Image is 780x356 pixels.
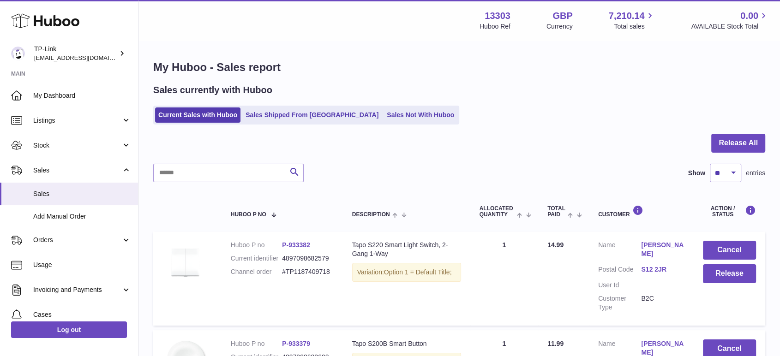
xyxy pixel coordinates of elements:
[231,254,282,263] dt: Current identifier
[547,241,564,249] span: 14.99
[703,205,756,218] div: Action / Status
[480,206,515,218] span: ALLOCATED Quantity
[33,212,131,221] span: Add Manual Order
[598,294,641,312] dt: Customer Type
[480,22,510,31] div: Huboo Ref
[711,134,765,153] button: Release All
[609,10,655,31] a: 7,210.14 Total sales
[547,206,565,218] span: Total paid
[33,141,121,150] span: Stock
[11,47,25,60] img: internalAdmin-13303@internal.huboo.com
[352,263,461,282] div: Variation:
[33,236,121,244] span: Orders
[691,22,769,31] span: AVAILABLE Stock Total
[598,205,684,218] div: Customer
[155,107,240,123] a: Current Sales with Huboo
[282,267,333,276] dd: #TP1187409718
[614,22,655,31] span: Total sales
[34,45,117,62] div: TP-Link
[34,54,136,61] span: [EMAIL_ADDRESS][DOMAIN_NAME]
[162,241,209,287] img: Tapo-S220_EU_-1.0-package-1000x1000_large_20220812074448t.png
[384,268,452,276] span: Option 1 = Default Title;
[33,91,131,100] span: My Dashboard
[33,190,131,198] span: Sales
[691,10,769,31] a: 0.00 AVAILABLE Stock Total
[153,84,272,96] h2: Sales currently with Huboo
[33,116,121,125] span: Listings
[231,241,282,249] dt: Huboo P no
[552,10,572,22] strong: GBP
[384,107,457,123] a: Sales Not With Huboo
[609,10,645,22] span: 7,210.14
[598,281,641,290] dt: User Id
[11,321,127,338] a: Log out
[703,241,756,260] button: Cancel
[485,10,510,22] strong: 13303
[231,267,282,276] dt: Channel order
[598,265,641,276] dt: Postal Code
[703,264,756,283] button: Release
[282,340,310,347] a: P-933379
[33,285,121,294] span: Invoicing and Payments
[352,339,461,348] div: Tapo S200B Smart Button
[352,241,461,258] div: Tapo S220 Smart Light Switch, 2-Gang 1-Way
[598,241,641,261] dt: Name
[282,254,333,263] dd: 4897098682579
[740,10,758,22] span: 0.00
[746,169,765,178] span: entries
[231,212,266,218] span: Huboo P no
[282,241,310,249] a: P-933382
[33,310,131,319] span: Cases
[352,212,390,218] span: Description
[641,241,684,258] a: [PERSON_NAME]
[641,265,684,274] a: S12 2JR
[470,231,538,325] td: 1
[33,166,121,175] span: Sales
[33,261,131,269] span: Usage
[547,340,564,347] span: 11.99
[641,294,684,312] dd: B2C
[546,22,573,31] div: Currency
[688,169,705,178] label: Show
[231,339,282,348] dt: Huboo P no
[242,107,382,123] a: Sales Shipped From [GEOGRAPHIC_DATA]
[153,60,765,75] h1: My Huboo - Sales report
